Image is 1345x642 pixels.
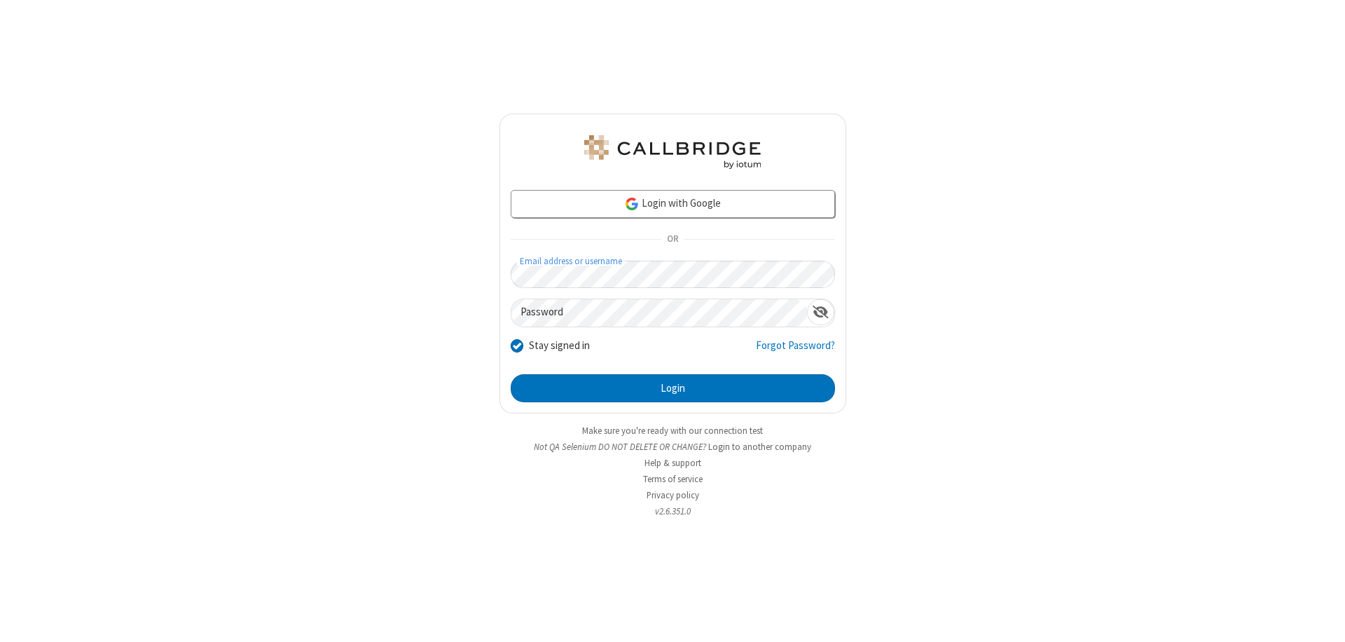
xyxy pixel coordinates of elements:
span: OR [661,230,684,250]
a: Privacy policy [647,489,699,501]
input: Password [511,299,807,327]
a: Help & support [644,457,701,469]
div: Show password [807,299,834,325]
a: Terms of service [643,473,703,485]
a: Make sure you're ready with our connection test [582,425,763,437]
img: google-icon.png [624,196,640,212]
li: v2.6.351.0 [499,505,846,518]
a: Login with Google [511,190,835,218]
img: QA Selenium DO NOT DELETE OR CHANGE [581,135,764,169]
button: Login to another company [708,440,811,453]
a: Forgot Password? [756,338,835,364]
button: Login [511,374,835,402]
input: Email address or username [511,261,835,288]
li: Not QA Selenium DO NOT DELETE OR CHANGE? [499,440,846,453]
label: Stay signed in [529,338,590,354]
